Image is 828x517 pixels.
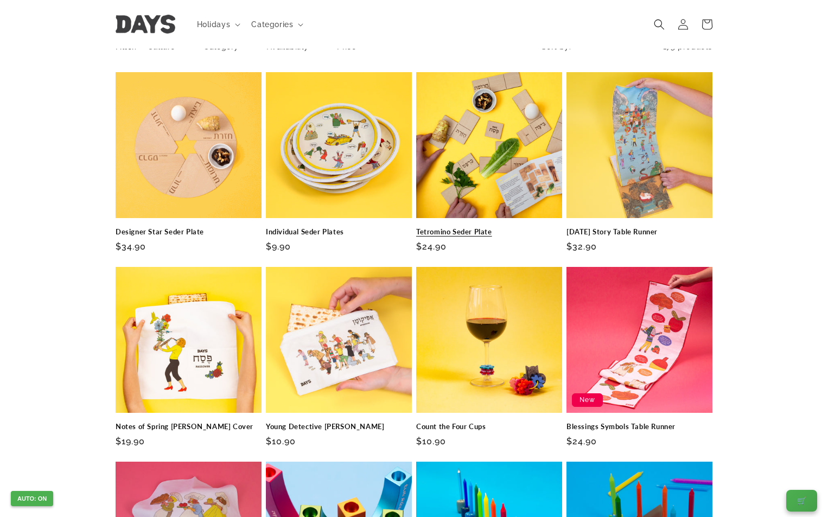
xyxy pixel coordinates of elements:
a: Count the Four Cups [416,422,562,431]
a: Tetromino Seder Plate [416,227,562,237]
span: Categories [251,20,293,29]
a: Young Detective [PERSON_NAME] [266,422,412,431]
summary: Categories [245,13,308,36]
span: 175 products [663,42,712,51]
span: Holidays [197,20,231,29]
label: Sort by: [542,42,571,51]
a: Blessings Symbols Table Runner [566,422,712,431]
button: 🛒 [786,490,817,512]
summary: Search [647,12,671,36]
button: AUTO: ON [11,491,53,506]
a: Individual Seder Plates [266,227,412,237]
img: Days United [116,15,175,34]
a: Designer Star Seder Plate [116,227,262,237]
summary: Holidays [190,13,245,36]
a: Notes of Spring [PERSON_NAME] Cover [116,422,262,431]
a: [DATE] Story Table Runner [566,227,712,237]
